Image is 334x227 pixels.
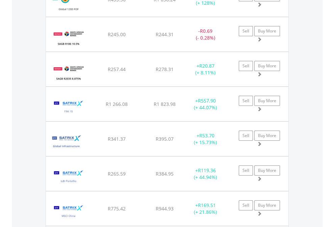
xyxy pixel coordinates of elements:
span: R169.51 [198,202,216,208]
span: R557.90 [198,97,216,104]
a: Buy More [254,61,280,71]
span: R53.70 [199,132,214,139]
span: R20.87 [199,63,214,69]
a: Sell [239,96,253,106]
div: + (+ 15.73%) [184,132,227,146]
span: R244.31 [156,31,174,38]
span: R395.07 [156,136,174,142]
img: TFSA.STXCHN.png [49,200,88,224]
span: R1 266.08 [106,101,128,107]
a: Buy More [254,200,280,210]
a: Buy More [254,26,280,36]
span: R1 823.98 [154,101,176,107]
span: R384.95 [156,171,174,177]
a: Sell [239,131,253,141]
div: + (+ 21.86%) [184,202,227,215]
div: + (+ 44.94%) [184,167,227,181]
span: R0.69 [200,28,212,34]
a: Buy More [254,165,280,176]
span: R245.00 [108,31,126,38]
a: Sell [239,165,253,176]
img: TFSA.ZA.R2035.png [49,61,88,85]
a: Sell [239,61,253,71]
span: R119.36 [198,167,216,174]
span: R265.59 [108,171,126,177]
a: Sell [239,26,253,36]
span: R341.37 [108,136,126,142]
img: TFSA.STXFIN.png [49,95,88,119]
div: - (- 0.28%) [184,28,227,41]
img: TFSA.STXILB.png [49,165,88,189]
span: R944.93 [156,205,174,212]
span: R257.44 [108,66,126,72]
div: + (+ 8.11%) [184,63,227,76]
a: Buy More [254,131,280,141]
div: + (+ 44.07%) [184,97,227,111]
img: TFSA.STXIFR.png [49,130,83,154]
img: TFSA.ZA.R186.png [49,26,88,50]
span: R775.42 [108,205,126,212]
span: R278.31 [156,66,174,72]
a: Buy More [254,96,280,106]
a: Sell [239,200,253,210]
